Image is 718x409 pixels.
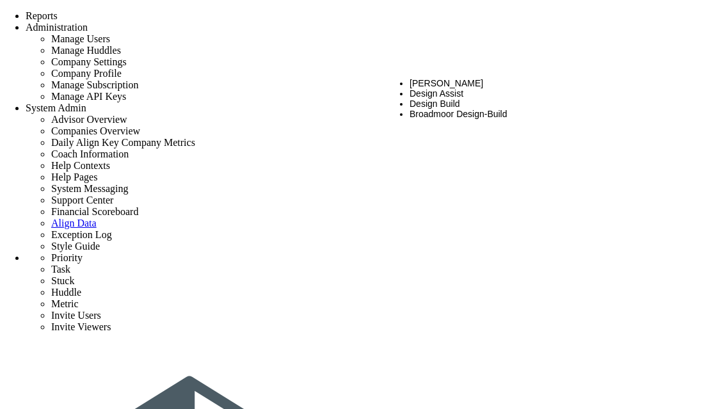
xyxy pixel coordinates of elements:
[51,125,140,136] span: Companies Overview
[410,109,689,119] li: Broadmoor Design-Build
[51,264,70,275] span: Task
[26,10,58,21] span: Reports
[410,78,689,88] li: [PERSON_NAME]
[51,287,81,298] span: Huddle
[51,33,110,44] span: Manage Users
[51,68,122,79] span: Company Profile
[51,218,97,229] a: Align Data
[26,22,88,33] span: Administration
[410,88,689,99] li: Design Assist
[51,275,74,286] span: Stuck
[51,298,79,309] span: Metric
[51,195,113,205] span: Support Center
[51,206,138,217] span: Financial Scoreboard
[410,99,689,109] li: Design Build
[51,241,100,252] span: Style Guide
[51,160,110,171] span: Help Contexts
[51,56,127,67] span: Company Settings
[51,45,121,56] span: Manage Huddles
[51,321,111,332] span: Invite Viewers
[51,91,126,102] span: Manage API Keys
[26,102,86,113] span: System Admin
[51,79,138,90] span: Manage Subscription
[51,172,97,182] span: Help Pages
[51,229,112,240] span: Exception Log
[51,183,128,194] span: System Messaging
[51,148,129,159] span: Coach Information
[51,310,101,321] span: Invite Users
[51,252,83,263] span: Priority
[51,137,195,148] span: Daily Align Key Company Metrics
[51,114,127,125] span: Advisor Overview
